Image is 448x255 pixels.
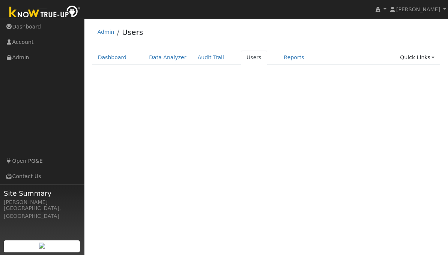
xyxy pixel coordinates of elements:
a: Data Analyzer [143,51,192,64]
a: Reports [278,51,310,64]
a: Users [241,51,267,64]
a: Users [122,28,143,37]
div: [GEOGRAPHIC_DATA], [GEOGRAPHIC_DATA] [4,204,80,220]
div: [PERSON_NAME] [4,198,80,206]
a: Dashboard [92,51,132,64]
a: Admin [98,29,114,35]
span: [PERSON_NAME] [396,6,440,12]
img: Know True-Up [6,4,84,21]
a: Quick Links [394,51,440,64]
a: Audit Trail [192,51,230,64]
img: retrieve [39,243,45,249]
span: Site Summary [4,188,80,198]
